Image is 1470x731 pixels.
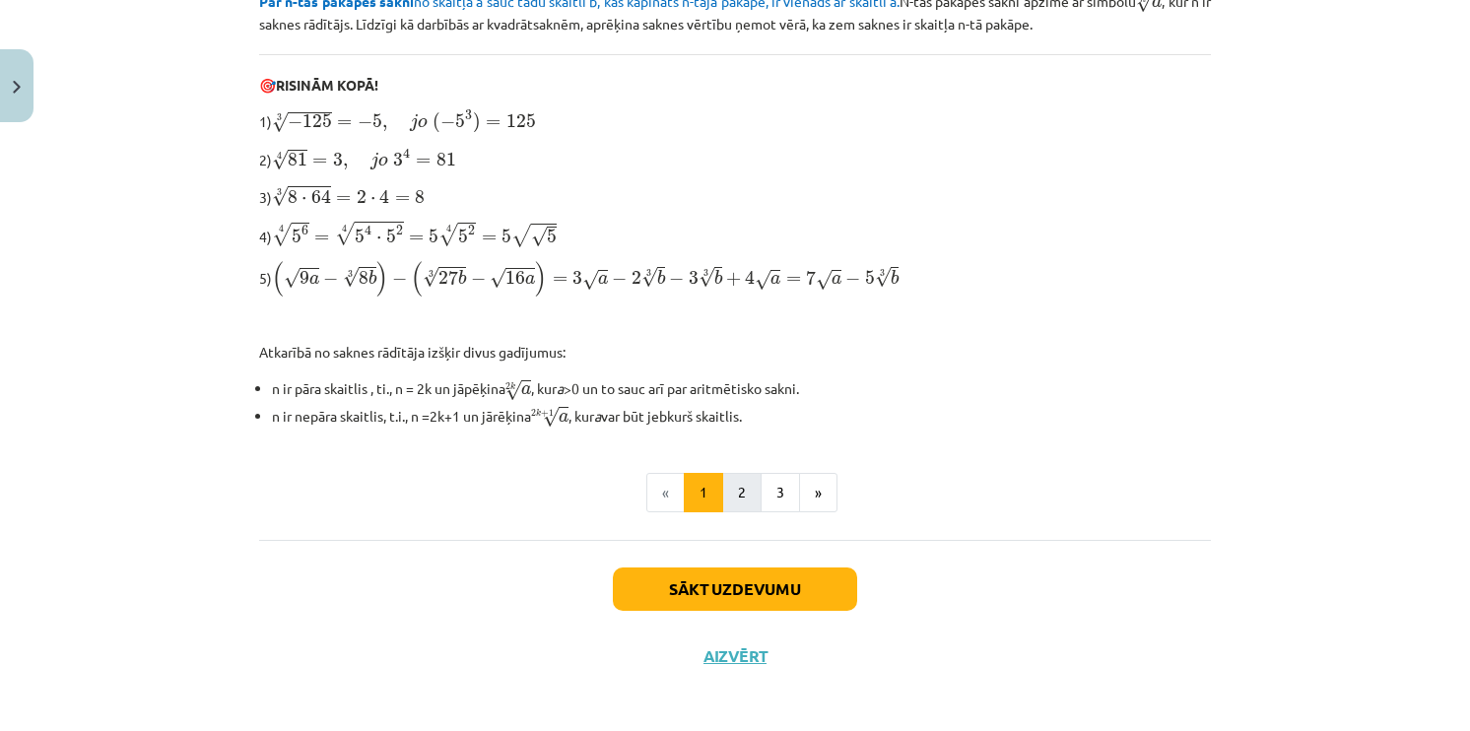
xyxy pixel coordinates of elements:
span: ⋅ [370,197,375,203]
span: 7 [806,270,816,285]
span: 9 [300,271,309,285]
span: √ [511,224,531,247]
span: a [832,275,841,285]
span: 2 [357,190,367,204]
span: a [770,275,780,285]
span: 81 [288,153,307,166]
span: − [612,272,627,286]
span: = [409,234,424,242]
span: 8 [415,190,425,204]
span: 4 [745,270,755,285]
span: 5 [292,230,301,243]
span: 8 [288,190,298,204]
span: √ [490,268,505,289]
span: − [358,115,372,129]
span: √ [699,267,714,288]
nav: Page navigation example [259,473,1211,512]
span: b [714,270,722,285]
span: √ [438,223,458,246]
span: = [786,276,801,284]
span: − [669,272,684,286]
span: 3 [689,271,699,285]
span: 125 [302,114,332,128]
p: Atkarībā no saknes rādītāja izšķir divus gadījumus: [259,342,1211,363]
span: 64 [311,189,331,204]
span: 3 [393,153,403,166]
span: + [541,410,549,417]
span: 2 [396,226,403,235]
span: a [598,275,608,285]
span: ) [473,112,481,133]
span: 2 [468,226,475,235]
li: n ir pāra skaitlis , ti., n = 2k un jāpēķina , kur >0 un to sauc arī par aritmētisko sakni. [272,374,1211,401]
span: 5 [865,271,875,285]
span: 5 [458,230,468,243]
span: ( [272,261,284,297]
span: , [343,160,348,169]
span: + [726,272,741,286]
span: a [521,385,531,395]
span: ( [411,261,423,297]
button: 3 [761,473,800,512]
span: = [416,158,431,166]
span: b [458,270,466,285]
span: = [482,234,497,242]
span: √ [505,380,521,401]
span: √ [875,267,891,288]
b: RISINĀM KOPĀ! [276,76,378,94]
span: 5 [386,230,396,243]
span: 3 [333,153,343,166]
p: 1) [259,107,1211,134]
p: 2) [259,146,1211,171]
span: b [657,270,665,285]
span: − [392,272,407,286]
span: 16 [505,271,525,285]
span: √ [582,270,598,291]
span: 3 [572,271,582,285]
span: 2 [531,409,536,416]
button: Aizvērt [698,646,772,666]
span: √ [543,407,559,428]
span: 3 [465,110,472,120]
span: j [370,152,378,169]
button: » [799,473,837,512]
span: √ [531,227,547,247]
span: a [309,275,319,285]
span: √ [343,267,359,288]
span: a [525,275,535,285]
span: √ [423,267,438,288]
span: = [337,119,352,127]
span: ⋅ [301,197,306,203]
span: − [440,115,455,129]
span: = [553,276,568,284]
span: 27 [438,270,458,285]
span: 5 [355,230,365,243]
span: − [288,115,302,129]
span: 81 [436,153,456,166]
i: a [594,407,601,425]
span: − [471,272,486,286]
span: = [486,119,501,127]
p: 4) [259,220,1211,248]
span: a [559,413,568,423]
span: √ [335,222,355,245]
span: 6 [301,226,308,235]
span: − [323,272,338,286]
span: b [891,270,899,285]
span: √ [272,112,288,133]
span: = [312,158,327,166]
span: , [382,121,387,131]
span: 125 [506,114,536,128]
span: j [410,113,418,131]
span: √ [755,270,770,291]
span: √ [272,186,288,207]
span: o [418,118,428,128]
span: 5 [547,230,557,243]
span: = [314,234,329,242]
span: 5 [455,114,465,128]
span: ⋅ [376,236,381,242]
button: Sākt uzdevumu [613,567,857,611]
span: ) [535,261,547,297]
span: ) [376,261,388,297]
span: 4 [403,149,410,160]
